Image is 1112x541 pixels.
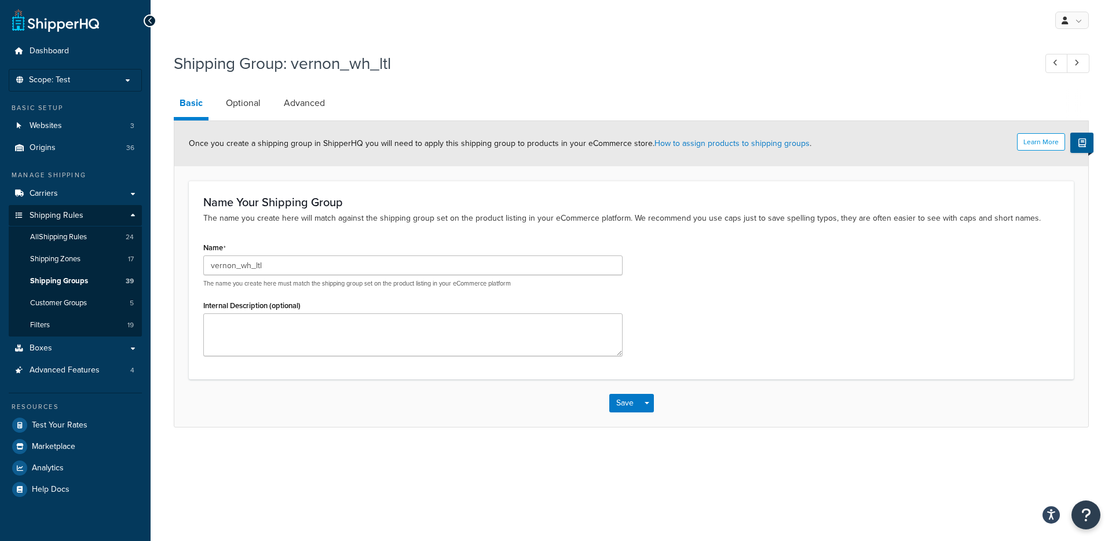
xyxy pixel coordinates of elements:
[32,421,87,430] span: Test Your Rates
[30,143,56,153] span: Origins
[1070,133,1093,153] button: Show Help Docs
[174,52,1024,75] h1: Shipping Group: vernon_wh_ltl
[220,89,266,117] a: Optional
[126,276,134,286] span: 39
[32,442,75,452] span: Marketplace
[9,170,142,180] div: Manage Shipping
[174,89,209,120] a: Basic
[9,270,142,292] a: Shipping Groups39
[9,103,142,113] div: Basic Setup
[9,183,142,204] a: Carriers
[30,189,58,199] span: Carriers
[9,360,142,381] li: Advanced Features
[203,279,623,288] p: The name you create here must match the shipping group set on the product listing in your eCommer...
[9,436,142,457] a: Marketplace
[9,248,142,270] li: Shipping Zones
[30,320,50,330] span: Filters
[1071,500,1100,529] button: Open Resource Center
[32,485,69,495] span: Help Docs
[203,212,1059,225] p: The name you create here will match against the shipping group set on the product listing in your...
[1067,54,1089,73] a: Next Record
[32,463,64,473] span: Analytics
[9,415,142,436] a: Test Your Rates
[203,196,1059,209] h3: Name Your Shipping Group
[9,458,142,478] a: Analytics
[203,301,301,310] label: Internal Description (optional)
[9,205,142,337] li: Shipping Rules
[9,137,142,159] a: Origins36
[128,254,134,264] span: 17
[9,293,142,314] li: Customer Groups
[9,226,142,248] a: AllShipping Rules24
[9,205,142,226] a: Shipping Rules
[130,121,134,131] span: 3
[9,402,142,412] div: Resources
[609,394,641,412] button: Save
[29,75,70,85] span: Scope: Test
[126,143,134,153] span: 36
[30,46,69,56] span: Dashboard
[9,360,142,381] a: Advanced Features4
[126,232,134,242] span: 24
[203,243,226,253] label: Name
[189,137,811,149] span: Once you create a shipping group in ShipperHQ you will need to apply this shipping group to produ...
[654,137,810,149] a: How to assign products to shipping groups
[9,270,142,292] li: Shipping Groups
[30,298,87,308] span: Customer Groups
[30,343,52,353] span: Boxes
[9,115,142,137] a: Websites3
[9,315,142,336] a: Filters19
[1045,54,1068,73] a: Previous Record
[30,254,81,264] span: Shipping Zones
[130,298,134,308] span: 5
[1017,133,1065,151] button: Learn More
[30,211,83,221] span: Shipping Rules
[127,320,134,330] span: 19
[9,115,142,137] li: Websites
[9,41,142,62] a: Dashboard
[30,232,87,242] span: All Shipping Rules
[9,479,142,500] a: Help Docs
[9,137,142,159] li: Origins
[9,248,142,270] a: Shipping Zones17
[9,293,142,314] a: Customer Groups5
[130,365,134,375] span: 4
[30,121,62,131] span: Websites
[30,365,100,375] span: Advanced Features
[30,276,88,286] span: Shipping Groups
[9,315,142,336] li: Filters
[278,89,331,117] a: Advanced
[9,338,142,359] a: Boxes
